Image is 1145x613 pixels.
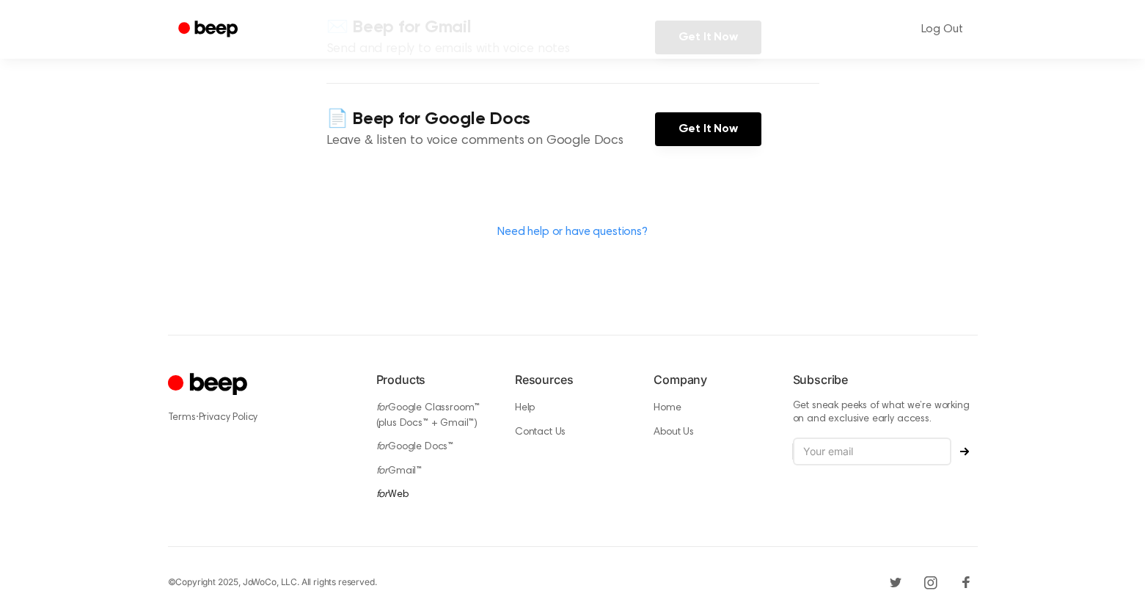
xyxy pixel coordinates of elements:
button: Subscribe [951,447,978,456]
h6: Company [654,371,769,388]
i: for [376,466,389,476]
a: Instagram [919,570,943,594]
h6: Products [376,371,491,388]
a: Get It Now [655,112,761,146]
a: forGoogle Docs™ [376,442,454,452]
a: About Us [654,427,694,438]
input: Your email [793,438,951,465]
h4: 📄 Beep for Google Docs [326,107,655,131]
a: forWeb [376,490,409,500]
i: for [376,403,389,413]
i: for [376,490,389,500]
a: Privacy Policy [199,413,258,423]
a: Terms [168,413,196,423]
a: Twitter [884,570,907,594]
a: Log Out [907,12,978,47]
p: Leave & listen to voice comments on Google Docs [326,131,655,151]
a: forGoogle Classroom™ (plus Docs™ + Gmail™) [376,403,480,429]
div: · [168,410,353,425]
a: Need help or have questions? [497,226,648,238]
p: Get sneak peeks of what we’re working on and exclusive early access. [793,400,978,426]
a: Help [515,403,535,413]
a: Beep [168,15,251,44]
h6: Resources [515,371,630,388]
a: Home [654,403,681,413]
a: Facebook [954,570,978,594]
i: for [376,442,389,452]
a: Cruip [168,371,251,399]
div: © Copyright 2025, JoWoCo, LLC. All rights reserved. [168,576,377,589]
a: Contact Us [515,427,566,438]
a: forGmail™ [376,466,422,476]
h6: Subscribe [793,371,978,388]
